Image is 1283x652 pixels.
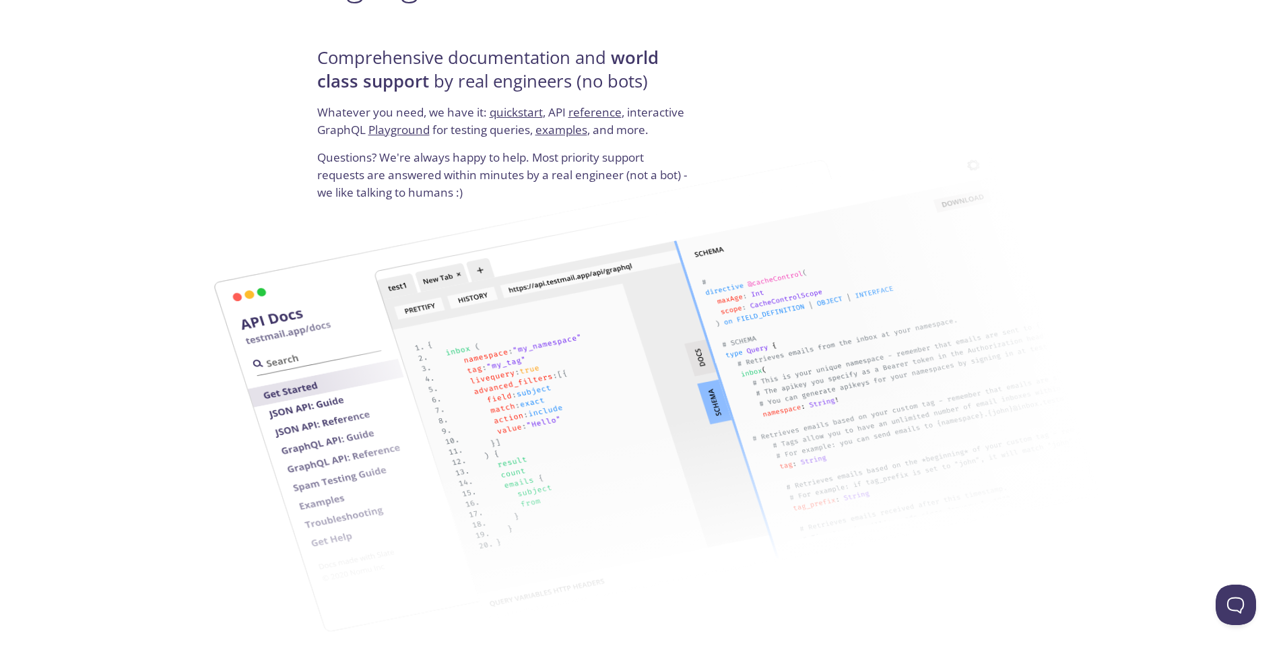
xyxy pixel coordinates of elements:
[317,149,692,201] p: Questions? We're always happy to help. Most priority support requests are answered within minutes...
[317,46,692,104] h4: Comprehensive documentation and by real engineers (no bots)
[368,122,430,137] a: Playground
[317,46,659,92] strong: world class support
[366,143,1109,624] img: documentation-2
[490,104,543,120] a: quickstart
[1216,585,1256,625] iframe: Help Scout Beacon - Open
[568,104,622,120] a: reference
[535,122,587,137] a: examples
[317,104,692,149] p: Whatever you need, we have it: , API , interactive GraphQL for testing queries, , and more.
